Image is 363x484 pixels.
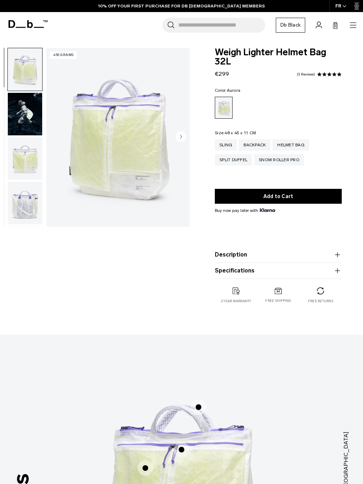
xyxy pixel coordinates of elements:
[8,182,42,224] img: Weigh_Lighter_Helmet_Bag_32L_3.png
[215,48,342,66] span: Weigh Lighter Helmet Bag 32L
[7,137,43,180] button: Weigh_Lighter_Helmet_Bag_32L_2.png
[7,92,43,136] button: Weigh_Lighter_Helmetbag_32L_Lifestyle.png
[215,154,252,165] a: Split Duffel
[273,139,309,151] a: Helmet Bag
[276,18,305,33] a: Db Black
[8,48,42,91] img: Weigh_Lighter_Helmet_Bag_32L_1.png
[215,189,342,204] button: Add to Cart
[221,299,251,304] p: 2 year warranty
[254,154,304,165] a: Snow Roller Pro
[224,130,256,135] span: 48 x 45 x 11 CM
[7,226,43,269] button: Weigh_Lighter_Helmet_Bag_32L_4.png
[215,251,342,259] button: Description
[8,226,42,269] img: Weigh_Lighter_Helmet_Bag_32L_4.png
[7,48,43,91] button: Weigh_Lighter_Helmet_Bag_32L_1.png
[215,139,237,151] a: Sling
[175,131,186,143] button: Next slide
[46,48,190,227] li: 1 / 10
[215,71,229,77] span: €299
[265,298,291,303] p: Free shipping
[215,97,233,119] a: Aurora
[50,51,77,59] p: 450 grams
[227,88,241,93] span: Aurora
[215,266,342,275] button: Specifications
[215,207,275,214] span: Buy now pay later with
[308,299,333,304] p: Free returns
[98,3,265,9] a: 10% OFF YOUR FIRST PURCHASE FOR DB [DEMOGRAPHIC_DATA] MEMBERS
[46,48,190,227] img: Weigh_Lighter_Helmet_Bag_32L_1.png
[215,88,240,92] legend: Color:
[7,181,43,225] button: Weigh_Lighter_Helmet_Bag_32L_3.png
[8,137,42,180] img: Weigh_Lighter_Helmet_Bag_32L_2.png
[260,208,275,212] img: {"height" => 20, "alt" => "Klarna"}
[8,93,42,135] img: Weigh_Lighter_Helmetbag_32L_Lifestyle.png
[297,73,315,76] a: 3 reviews
[215,131,256,135] legend: Size:
[239,139,270,151] a: Backpack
